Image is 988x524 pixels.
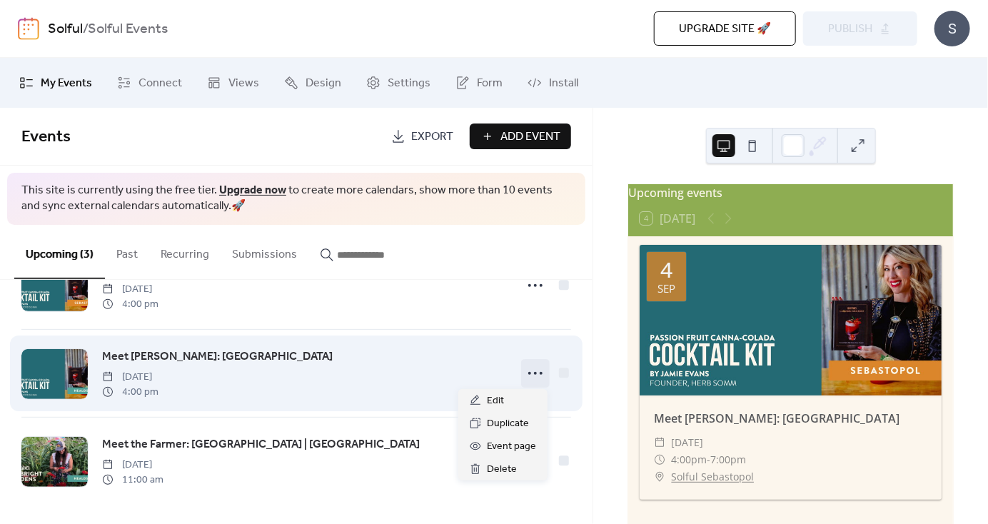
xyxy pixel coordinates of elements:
div: Meet [PERSON_NAME]: [GEOGRAPHIC_DATA] [640,410,942,427]
img: logo [18,17,39,40]
button: Recurring [149,225,221,278]
span: Duplicate [487,415,529,433]
span: Events [21,121,71,153]
span: Design [306,75,341,92]
a: Design [273,64,352,102]
button: Add Event [470,124,571,149]
a: Upgrade now [219,179,286,201]
span: Meet [PERSON_NAME]: [GEOGRAPHIC_DATA] [102,348,333,366]
span: 4:00 pm [102,297,158,312]
a: Solful Sebastopol [671,468,754,485]
span: - [707,451,710,468]
a: Solful [48,16,83,43]
a: Form [445,64,513,102]
span: Views [228,75,259,92]
button: Upgrade site 🚀 [654,11,796,46]
b: Solful Events [88,16,168,43]
span: Event page [487,438,536,455]
span: Edit [487,393,504,410]
span: 7:00pm [710,451,746,468]
span: Upgrade site 🚀 [679,21,771,38]
a: Export [380,124,464,149]
span: [DATE] [102,370,158,385]
a: My Events [9,64,103,102]
div: Sep [657,283,675,294]
a: Connect [106,64,193,102]
span: [DATE] [102,282,158,297]
button: Past [105,225,149,278]
div: ​ [654,451,665,468]
a: Meet the Farmer: [GEOGRAPHIC_DATA] | [GEOGRAPHIC_DATA] [102,435,420,454]
a: Install [517,64,589,102]
a: Meet [PERSON_NAME]: [GEOGRAPHIC_DATA] [102,348,333,366]
span: Install [549,75,578,92]
div: Upcoming events [628,184,953,201]
span: 11:00 am [102,473,163,488]
span: Add Event [500,129,560,146]
button: Submissions [221,225,308,278]
span: [DATE] [102,458,163,473]
a: Settings [356,64,441,102]
span: This site is currently using the free tier. to create more calendars, show more than 10 events an... [21,183,571,215]
span: My Events [41,75,92,92]
span: Form [477,75,503,92]
b: / [83,16,88,43]
span: Connect [138,75,182,92]
div: 4 [660,259,672,281]
span: 4:00pm [671,451,707,468]
div: ​ [654,434,665,451]
button: Upcoming (3) [14,225,105,279]
div: ​ [654,468,665,485]
span: [DATE] [671,434,703,451]
a: Views [196,64,270,102]
span: Export [411,129,453,146]
div: S [934,11,970,46]
span: 4:00 pm [102,385,158,400]
span: Delete [487,461,517,478]
span: Settings [388,75,430,92]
